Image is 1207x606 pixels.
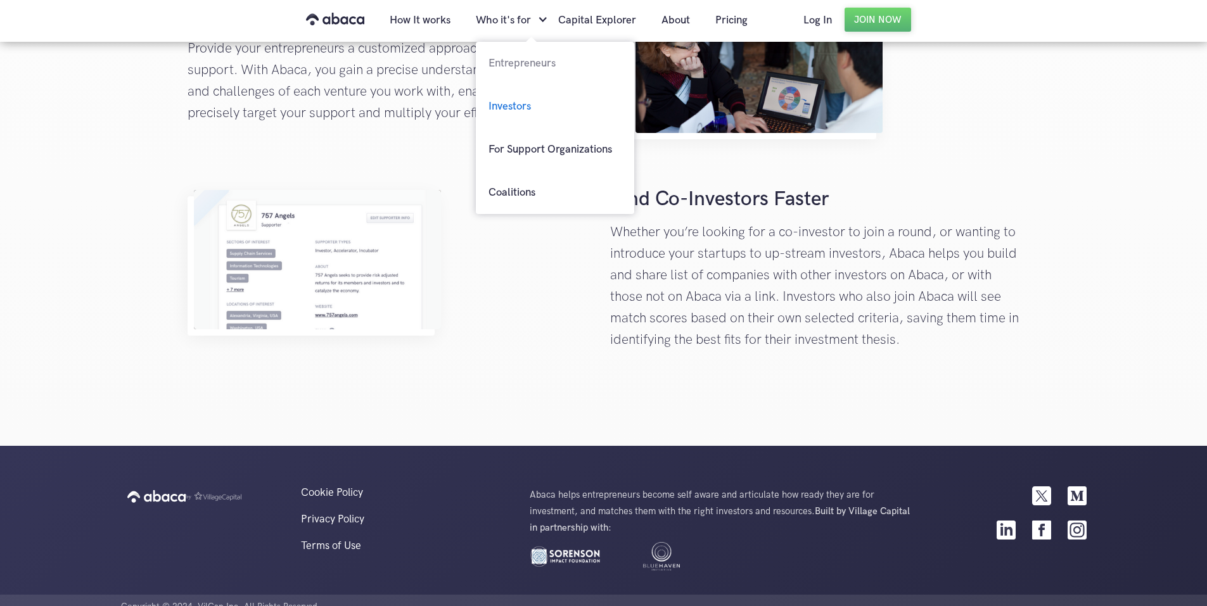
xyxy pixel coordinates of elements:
img: Facebook [1032,521,1051,540]
img: VilCap Logo [186,492,241,501]
img: Medium [1068,486,1087,505]
a: Investors [476,85,634,128]
img: Abaca logo [127,486,186,507]
img: LinkedIn [997,521,1016,540]
p: Abaca helps entrepreneurs become self aware and articulate how ready they are for investment, and... [530,486,919,536]
p: Whether you’re looking for a co-investor to join a round, or wanting to introduce your startups t... [610,222,1020,351]
a: Coalitions [476,171,634,214]
a: Join Now [845,8,911,32]
nav: Who it's for [476,42,634,214]
img: Blue Haven logo [626,542,697,571]
a: Cookie Policy [288,486,517,499]
img: Instagram [1068,521,1087,540]
a: For Support Organizations [476,128,634,171]
img: Twitter logo [1032,486,1051,505]
img: Sorenson Impact Foundation logo [530,542,601,571]
a: Privacy Policy [288,513,517,526]
strong: Find Co-Investors Faster [610,187,829,211]
a: Terms of Use [288,540,517,552]
a: Entrepreneurs [476,42,634,85]
p: Provide your entrepreneurs a customized approach to entrepreneurial support. With Abaca, you gain... [188,38,597,124]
